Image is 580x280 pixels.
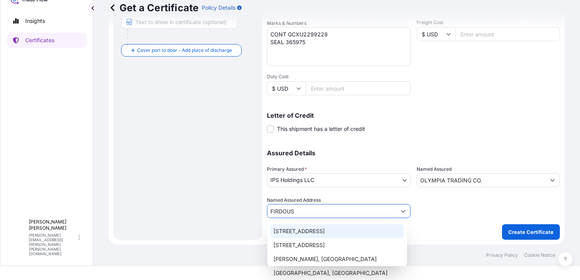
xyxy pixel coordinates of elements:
div: [GEOGRAPHIC_DATA], [GEOGRAPHIC_DATA] [270,266,404,280]
p: Certificates [25,36,54,44]
span: L [16,234,20,241]
p: [PERSON_NAME] [PERSON_NAME] [29,219,77,231]
p: Privacy Policy [486,252,518,258]
span: This shipment has a letter of credit [277,125,365,133]
span: Cover port to door - Add place of discharge [137,46,232,54]
div: [STREET_ADDRESS] [270,238,404,252]
p: Get a Certificate [109,2,199,14]
p: Insights [25,17,45,25]
p: Assured Details [267,150,560,156]
div: [STREET_ADDRESS] [270,224,404,238]
div: Suggestions [270,224,404,280]
span: IPS Holdings LLC [270,176,314,184]
label: Named Assured [417,165,452,173]
div: [PERSON_NAME], [GEOGRAPHIC_DATA] [270,252,404,266]
p: Letter of Credit [267,112,560,119]
label: Named Assured Address [267,196,321,204]
button: Show suggestions [396,204,410,218]
span: Duty Cost [267,74,410,80]
p: Create Certificate [508,228,554,236]
input: Enter amount [306,81,410,95]
input: Enter amount [455,27,560,41]
p: Policy Details [202,4,235,12]
button: Show suggestions [545,173,559,187]
p: [PERSON_NAME][EMAIL_ADDRESS][PERSON_NAME][PERSON_NAME][DOMAIN_NAME] [29,233,77,256]
input: Assured Name [417,173,546,187]
span: Primary Assured [267,165,307,173]
p: Cookie Notice [524,252,555,258]
input: Named Assured Address [267,204,396,218]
